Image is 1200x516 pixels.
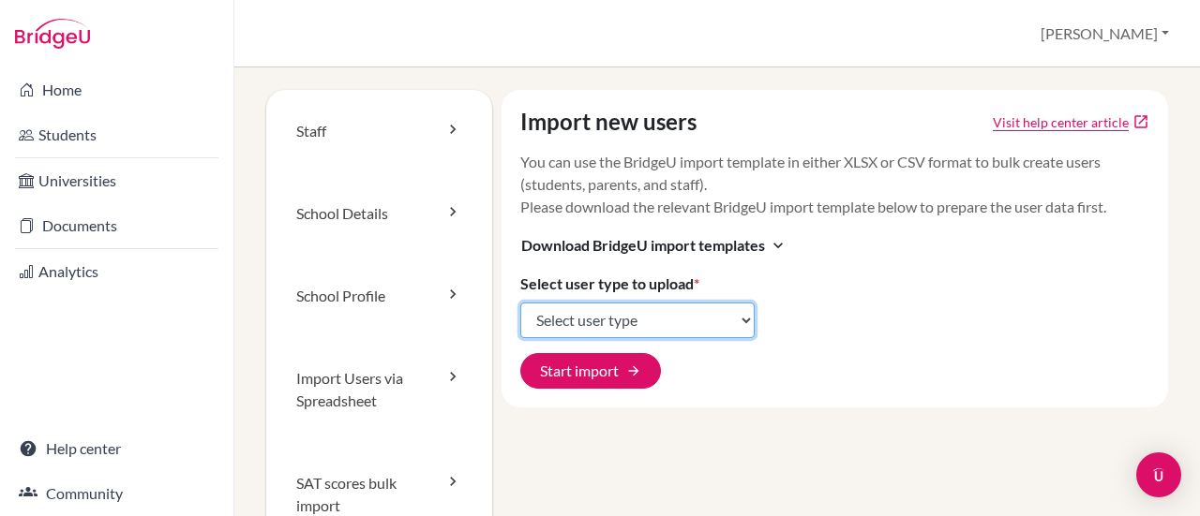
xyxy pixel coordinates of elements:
div: Open Intercom Messenger [1136,452,1181,497]
button: Download BridgeU import templatesexpand_more [520,233,788,258]
a: Home [4,71,230,109]
a: Click to open Tracking student registration article in a new tab [993,112,1129,132]
a: Universities [4,162,230,199]
i: expand_more [769,236,787,255]
a: Analytics [4,253,230,290]
p: You can use the BridgeU import template in either XLSX or CSV format to bulk create users (studen... [520,151,1150,218]
a: School Details [266,172,492,255]
button: Start import [520,353,661,389]
a: Help center [4,430,230,467]
a: Import Users via Spreadsheet [266,337,492,442]
h4: Import new users [520,109,697,136]
a: Students [4,116,230,154]
a: Documents [4,207,230,244]
label: Select user type to upload [520,273,699,295]
a: open_in_new [1132,113,1149,130]
a: Staff [266,90,492,172]
a: School Profile [266,255,492,337]
span: arrow_forward [626,363,641,378]
span: Download BridgeU import templates [521,234,765,257]
button: [PERSON_NAME] [1032,16,1177,52]
a: Community [4,475,230,512]
img: Bridge-U [15,19,90,49]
